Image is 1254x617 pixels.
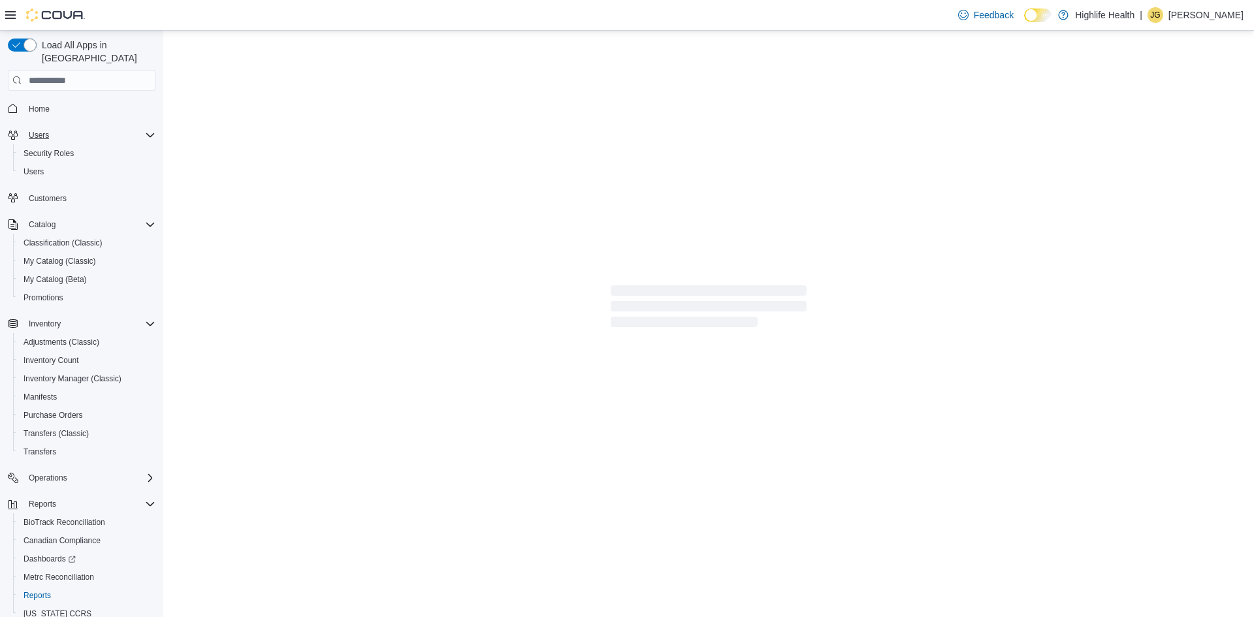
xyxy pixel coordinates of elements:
button: Canadian Compliance [13,531,161,550]
a: Dashboards [13,550,161,568]
span: Reports [24,590,51,601]
button: Operations [3,469,161,487]
button: Metrc Reconciliation [13,568,161,586]
a: Classification (Classic) [18,235,108,251]
button: Adjustments (Classic) [13,333,161,351]
span: Security Roles [24,148,74,159]
span: Users [24,127,155,143]
span: Inventory Manager (Classic) [18,371,155,387]
span: Inventory Count [18,353,155,368]
span: My Catalog (Beta) [24,274,87,285]
button: Security Roles [13,144,161,163]
span: BioTrack Reconciliation [24,517,105,528]
p: Highlife Health [1075,7,1134,23]
span: Operations [29,473,67,483]
span: Inventory Manager (Classic) [24,373,121,384]
button: My Catalog (Classic) [13,252,161,270]
p: [PERSON_NAME] [1168,7,1244,23]
span: Customers [29,193,67,204]
span: My Catalog (Classic) [18,253,155,269]
span: Users [29,130,49,140]
span: Adjustments (Classic) [18,334,155,350]
span: Purchase Orders [18,407,155,423]
span: Home [29,104,50,114]
img: Cova [26,8,85,22]
span: JG [1150,7,1160,23]
a: Inventory Count [18,353,84,368]
span: Load All Apps in [GEOGRAPHIC_DATA] [37,39,155,65]
button: Inventory Manager (Classic) [13,370,161,388]
button: Promotions [13,289,161,307]
button: Users [3,126,161,144]
a: Manifests [18,389,62,405]
span: Reports [24,496,155,512]
a: Purchase Orders [18,407,88,423]
button: Purchase Orders [13,406,161,424]
p: | [1140,7,1142,23]
a: Feedback [953,2,1019,28]
button: BioTrack Reconciliation [13,513,161,531]
span: Operations [24,470,155,486]
a: Security Roles [18,146,79,161]
span: Metrc Reconciliation [24,572,94,582]
a: Reports [18,588,56,603]
span: Inventory [29,319,61,329]
span: Classification (Classic) [24,238,103,248]
span: Security Roles [18,146,155,161]
span: Transfers [18,444,155,460]
span: Inventory [24,316,155,332]
span: Feedback [974,8,1014,22]
span: Promotions [18,290,155,306]
span: Promotions [24,293,63,303]
span: Dashboards [18,551,155,567]
button: Transfers (Classic) [13,424,161,443]
span: Canadian Compliance [18,533,155,548]
span: Catalog [29,219,56,230]
span: Purchase Orders [24,410,83,420]
span: Manifests [18,389,155,405]
button: Users [13,163,161,181]
a: Canadian Compliance [18,533,106,548]
span: Manifests [24,392,57,402]
a: Inventory Manager (Classic) [18,371,127,387]
span: Customers [24,190,155,206]
button: Transfers [13,443,161,461]
input: Dark Mode [1024,8,1052,22]
button: Home [3,99,161,118]
span: Users [18,164,155,180]
span: Transfers (Classic) [24,428,89,439]
span: Catalog [24,217,155,232]
a: Customers [24,191,72,206]
span: Users [24,166,44,177]
button: Classification (Classic) [13,234,161,252]
span: Reports [29,499,56,509]
span: Dark Mode [1024,22,1025,23]
button: Catalog [3,215,161,234]
button: Reports [24,496,61,512]
div: Jennifer Gierum [1148,7,1163,23]
a: My Catalog (Beta) [18,272,92,287]
a: Transfers (Classic) [18,426,94,441]
a: Promotions [18,290,69,306]
span: Home [24,100,155,116]
button: Inventory [24,316,66,332]
button: Reports [13,586,161,605]
span: My Catalog (Classic) [24,256,96,266]
span: Transfers (Classic) [18,426,155,441]
span: Adjustments (Classic) [24,337,99,347]
a: My Catalog (Classic) [18,253,101,269]
span: BioTrack Reconciliation [18,514,155,530]
span: Inventory Count [24,355,79,366]
button: Users [24,127,54,143]
button: Manifests [13,388,161,406]
span: Reports [18,588,155,603]
a: Dashboards [18,551,81,567]
span: Metrc Reconciliation [18,569,155,585]
a: Home [24,101,55,117]
button: Inventory Count [13,351,161,370]
a: Transfers [18,444,61,460]
button: Reports [3,495,161,513]
button: Operations [24,470,72,486]
span: Classification (Classic) [18,235,155,251]
button: Customers [3,189,161,208]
